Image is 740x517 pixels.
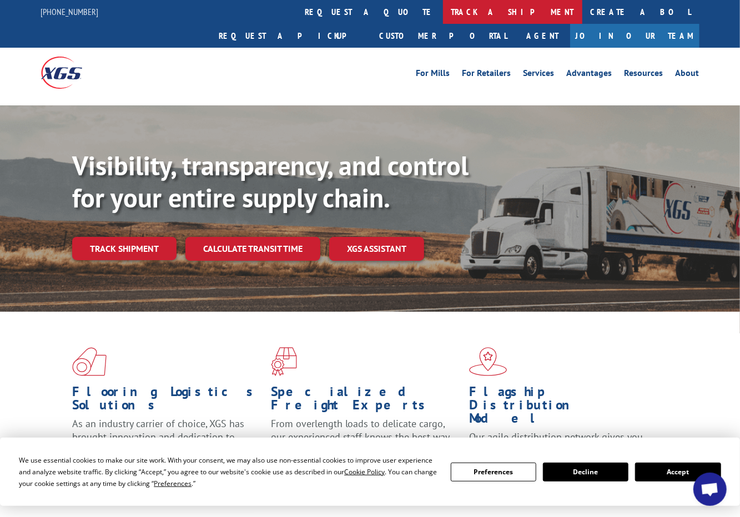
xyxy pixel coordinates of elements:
button: Accept [635,463,721,481]
a: [PHONE_NUMBER] [41,6,99,17]
button: Preferences [451,463,536,481]
h1: Flagship Distribution Model [469,385,660,430]
a: Join Our Team [570,24,699,48]
a: Services [523,69,555,81]
a: Request a pickup [211,24,371,48]
a: For Retailers [462,69,511,81]
a: Customer Portal [371,24,516,48]
span: Preferences [154,479,192,488]
a: Advantages [567,69,612,81]
a: Agent [516,24,570,48]
a: Calculate transit time [185,237,320,261]
img: xgs-icon-flagship-distribution-model-red [469,347,507,376]
h1: Specialized Freight Experts [271,385,461,417]
b: Visibility, transparency, and control for your entire supply chain. [72,148,469,215]
span: Cookie Policy [344,467,385,477]
div: Open chat [693,473,727,506]
h1: Flooring Logistics Solutions [72,385,263,417]
p: From overlength loads to delicate cargo, our experienced staff knows the best way to move your fr... [271,417,461,467]
a: XGS ASSISTANT [329,237,424,261]
button: Decline [543,463,628,481]
a: For Mills [416,69,450,81]
a: About [676,69,699,81]
span: Our agile distribution network gives you nationwide inventory management on demand. [469,430,643,470]
img: xgs-icon-focused-on-flooring-red [271,347,297,376]
a: Track shipment [72,237,177,260]
a: Resources [625,69,663,81]
img: xgs-icon-total-supply-chain-intelligence-red [72,347,107,376]
span: As an industry carrier of choice, XGS has brought innovation and dedication to flooring logistics... [72,417,244,457]
div: We use essential cookies to make our site work. With your consent, we may also use non-essential ... [19,454,437,489]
